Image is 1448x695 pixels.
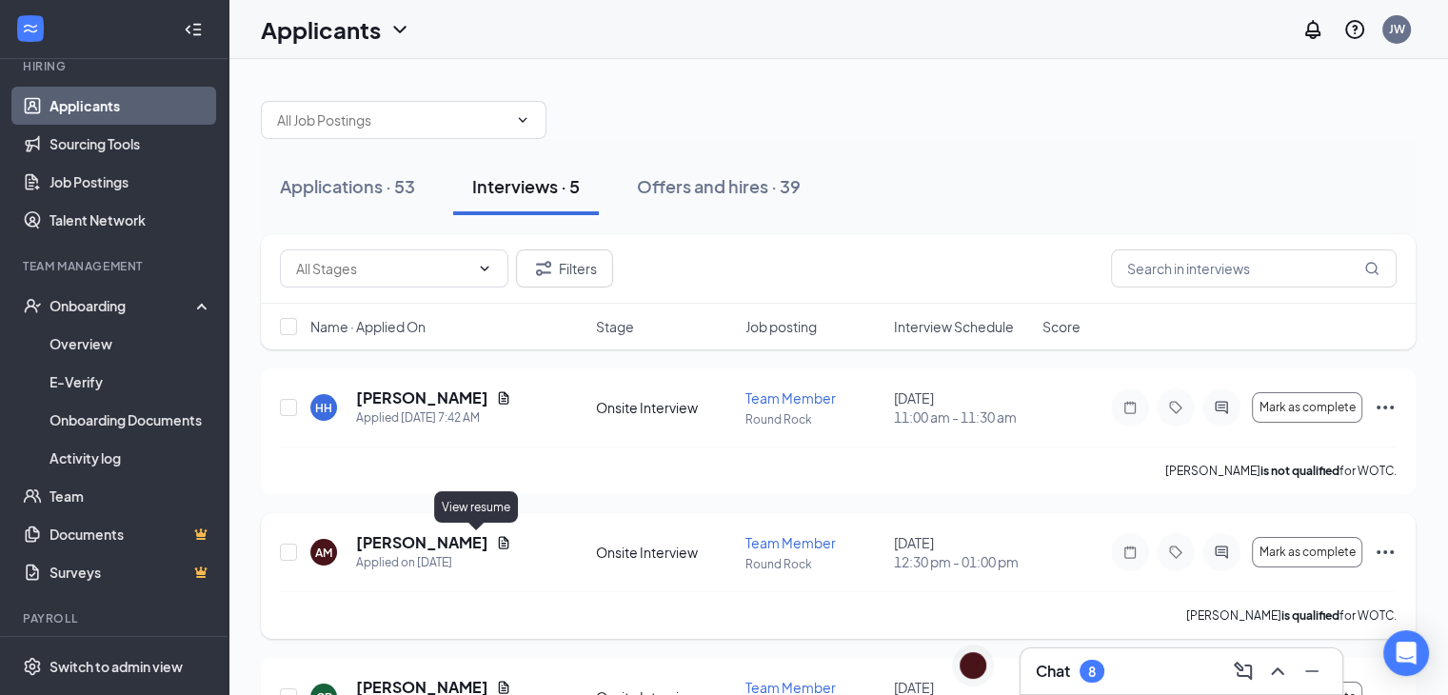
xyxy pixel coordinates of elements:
[516,249,613,288] button: Filter Filters
[496,680,511,695] svg: Document
[477,261,492,276] svg: ChevronDown
[1228,656,1259,686] button: ComposeMessage
[50,515,212,553] a: DocumentsCrown
[50,657,183,676] div: Switch to admin view
[1300,660,1323,683] svg: Minimize
[1262,656,1293,686] button: ChevronUp
[310,317,426,336] span: Name · Applied On
[23,58,208,74] div: Hiring
[1343,18,1366,41] svg: QuestionInfo
[894,552,1031,571] span: 12:30 pm - 01:00 pm
[1383,630,1429,676] div: Open Intercom Messenger
[50,87,212,125] a: Applicants
[1036,661,1070,682] h3: Chat
[315,545,332,561] div: AM
[1186,607,1397,624] p: [PERSON_NAME] for WOTC.
[50,477,212,515] a: Team
[280,174,415,198] div: Applications · 53
[637,174,801,198] div: Offers and hires · 39
[1232,660,1255,683] svg: ComposeMessage
[1389,21,1405,37] div: JW
[1119,545,1141,560] svg: Note
[277,109,507,130] input: All Job Postings
[496,535,511,550] svg: Document
[356,387,488,408] h5: [PERSON_NAME]
[472,174,580,198] div: Interviews · 5
[50,401,212,439] a: Onboarding Documents
[50,163,212,201] a: Job Postings
[496,390,511,406] svg: Document
[1374,541,1397,564] svg: Ellipses
[184,20,203,39] svg: Collapse
[596,543,733,562] div: Onsite Interview
[1252,537,1362,567] button: Mark as complete
[1111,249,1397,288] input: Search in interviews
[894,388,1031,427] div: [DATE]
[1042,317,1081,336] span: Score
[50,363,212,401] a: E-Verify
[23,258,208,274] div: Team Management
[296,258,469,279] input: All Stages
[50,325,212,363] a: Overview
[50,125,212,163] a: Sourcing Tools
[1210,400,1233,415] svg: ActiveChat
[745,534,836,551] span: Team Member
[1119,400,1141,415] svg: Note
[315,400,332,416] div: HH
[745,411,883,427] p: Round Rock
[388,18,411,41] svg: ChevronDown
[515,112,530,128] svg: ChevronDown
[1252,392,1362,423] button: Mark as complete
[50,201,212,239] a: Talent Network
[23,657,42,676] svg: Settings
[745,556,883,572] p: Round Rock
[1164,400,1187,415] svg: Tag
[261,13,381,46] h1: Applicants
[356,532,488,553] h5: [PERSON_NAME]
[532,257,555,280] svg: Filter
[1210,545,1233,560] svg: ActiveChat
[894,533,1031,571] div: [DATE]
[745,317,817,336] span: Job posting
[1088,664,1096,680] div: 8
[356,553,511,572] div: Applied on [DATE]
[1165,463,1397,479] p: [PERSON_NAME] for WOTC.
[50,296,196,315] div: Onboarding
[596,317,634,336] span: Stage
[596,398,733,417] div: Onsite Interview
[1164,545,1187,560] svg: Tag
[1259,546,1355,559] span: Mark as complete
[356,408,511,427] div: Applied [DATE] 7:42 AM
[23,610,208,626] div: Payroll
[1266,660,1289,683] svg: ChevronUp
[1260,464,1339,478] b: is not qualified
[1374,396,1397,419] svg: Ellipses
[894,317,1014,336] span: Interview Schedule
[1301,18,1324,41] svg: Notifications
[434,491,518,523] div: View resume
[1297,656,1327,686] button: Minimize
[50,439,212,477] a: Activity log
[21,19,40,38] svg: WorkstreamLogo
[23,296,42,315] svg: UserCheck
[1364,261,1379,276] svg: MagnifyingGlass
[1259,401,1355,414] span: Mark as complete
[745,389,836,407] span: Team Member
[894,407,1031,427] span: 11:00 am - 11:30 am
[50,553,212,591] a: SurveysCrown
[1281,608,1339,623] b: is qualified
